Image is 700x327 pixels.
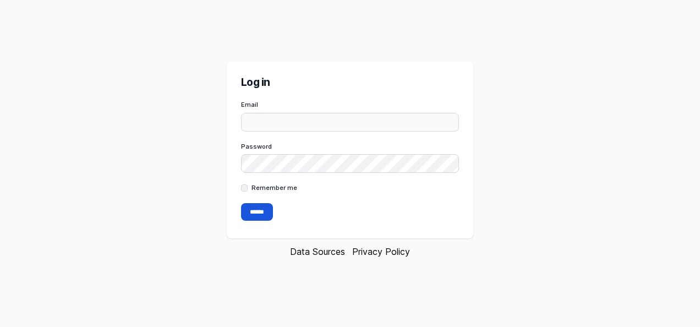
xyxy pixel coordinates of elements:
[241,75,460,90] h2: Log in
[241,142,460,151] label: Password
[241,100,460,109] label: Email
[290,246,345,257] a: Data Sources
[352,246,410,257] a: Privacy Policy
[251,183,297,192] label: Remember me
